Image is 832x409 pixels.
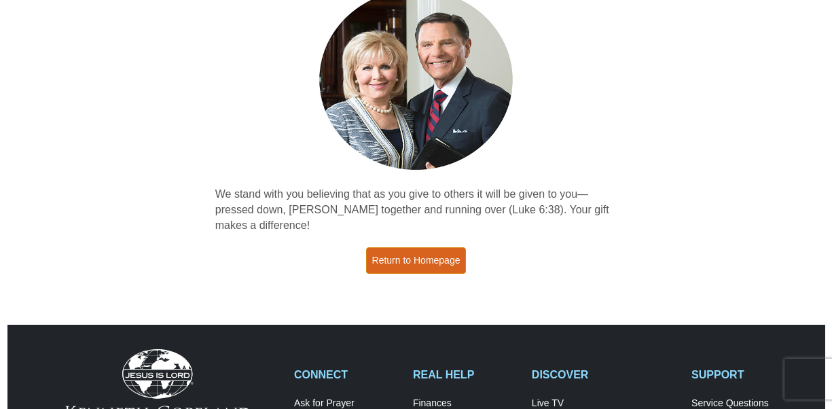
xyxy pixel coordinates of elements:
h2: REAL HELP [413,368,518,381]
h2: DISCOVER [532,368,677,381]
h2: SUPPORT [691,368,796,381]
h2: CONNECT [294,368,399,381]
a: Return to Homepage [366,247,467,274]
p: We stand with you believing that as you give to others it will be given to you—pressed down, [PER... [215,187,617,234]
